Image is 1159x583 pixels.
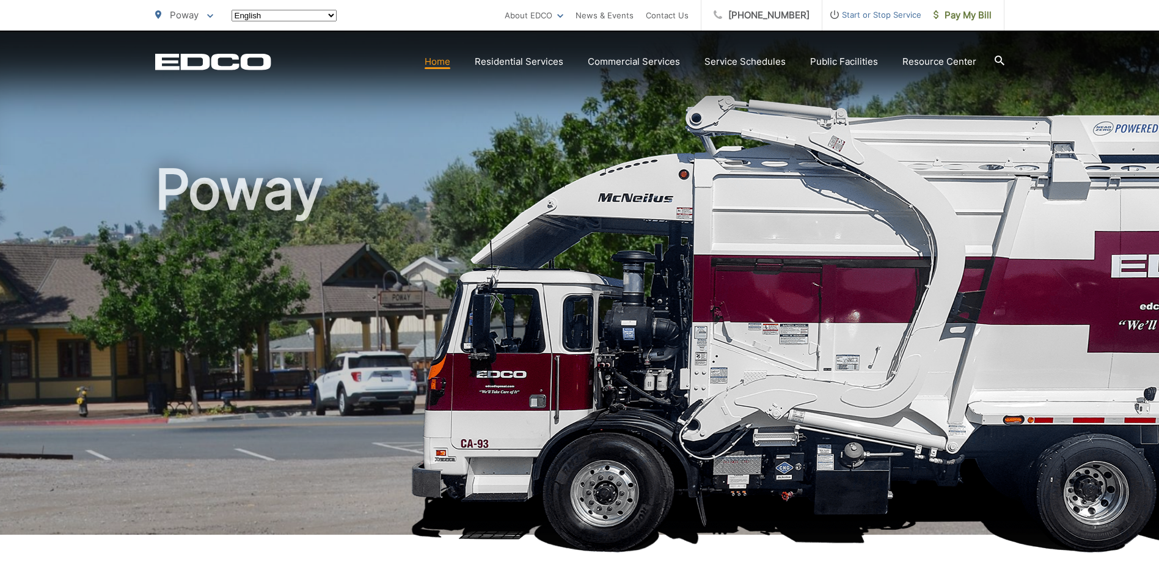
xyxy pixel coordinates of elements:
span: Pay My Bill [934,8,992,23]
a: Commercial Services [588,54,680,69]
a: Public Facilities [810,54,878,69]
a: About EDCO [505,8,563,23]
a: Home [425,54,450,69]
a: Service Schedules [704,54,786,69]
h1: Poway [155,159,1004,546]
select: Select a language [232,10,337,21]
a: News & Events [576,8,634,23]
span: Poway [170,9,199,21]
a: Residential Services [475,54,563,69]
a: EDCD logo. Return to the homepage. [155,53,271,70]
a: Contact Us [646,8,689,23]
a: Resource Center [902,54,976,69]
